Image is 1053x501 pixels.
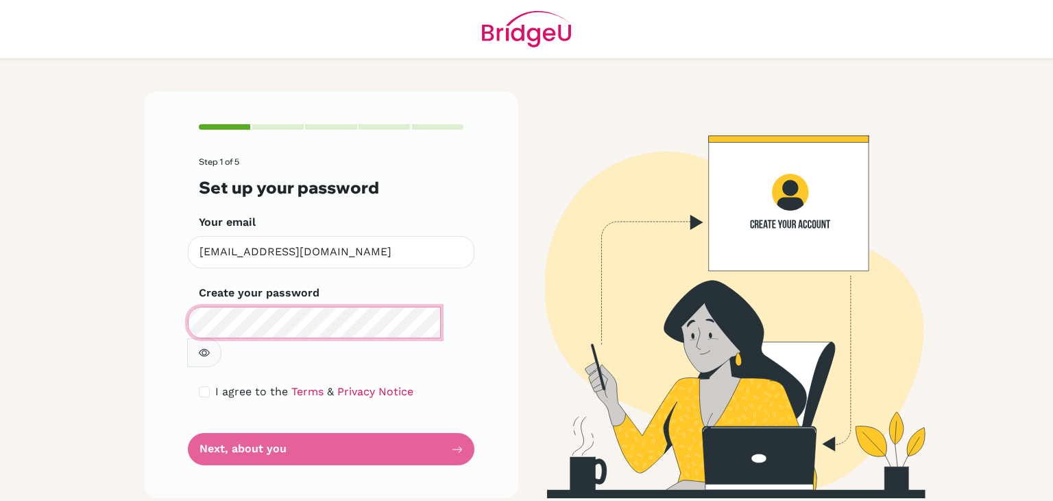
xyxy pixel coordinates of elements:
span: I agree to the [215,385,288,398]
span: & [327,385,334,398]
span: Step 1 of 5 [199,156,239,167]
a: Privacy Notice [337,385,413,398]
label: Your email [199,214,256,231]
a: Terms [291,385,324,398]
input: Insert your email* [188,236,474,268]
h3: Set up your password [199,178,463,198]
label: Create your password [199,285,319,301]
